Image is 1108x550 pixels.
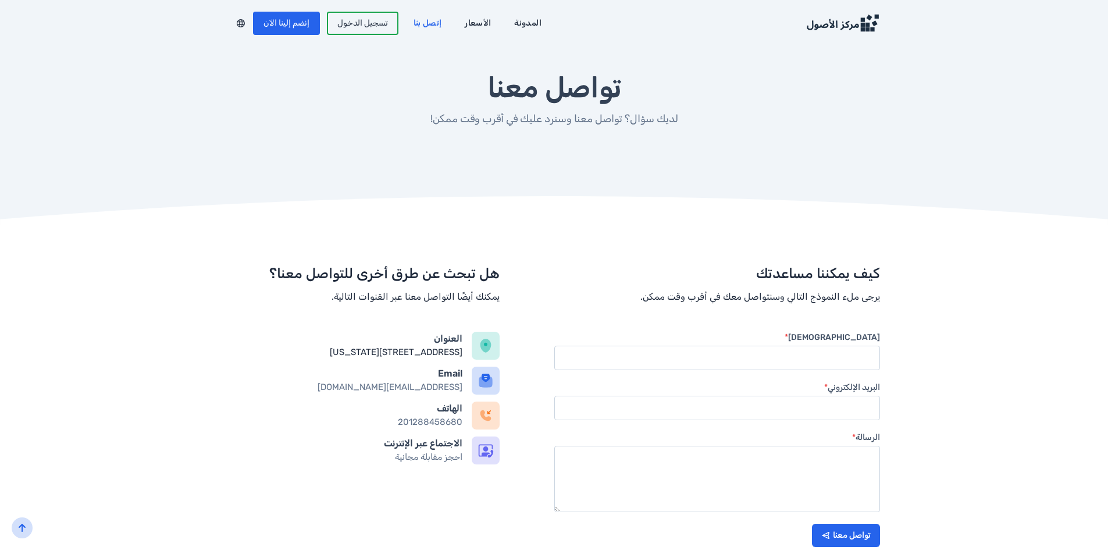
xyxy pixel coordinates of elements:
[554,332,880,343] label: [DEMOGRAPHIC_DATA]
[364,111,744,127] p: لديك سؤال؟ تواصل معنا وسنرد عليك في أقرب وقت ممكن!
[318,382,462,392] a: [EMAIL_ADDRESS][DOMAIN_NAME]
[229,402,463,416] h5: الهاتف
[398,417,462,427] a: 201288458680
[405,14,450,33] a: إتصل بنا
[229,267,500,281] h2: هل تبحث عن طرق أخرى للتواصل معنا؟
[554,290,880,304] p: يرجى ملء النموذج التالي وسنتواصل معك في أقرب وقت ممكن.
[229,346,463,359] div: [STREET_ADDRESS][US_STATE]
[812,524,880,547] button: تواصل معنا
[327,12,398,35] a: تسجيل الدخول
[229,332,463,346] h5: العنوان
[12,517,33,538] button: back-to-top
[554,382,880,393] label: البريد الإلكتروني
[229,290,500,304] p: يمكنك أيضًا التواصل معنا عبر القنوات التالية.
[229,367,463,381] h5: Email
[506,14,549,33] a: المدونة
[229,437,463,450] h5: الاجتماع عبر الإنترنت
[806,14,880,33] img: Logo Dark
[395,452,462,462] a: احجز مقابلة مجانية
[554,267,880,281] h2: كيف يمكننا مساعدتك
[457,14,499,33] a: الأسعار
[364,65,744,111] h1: تواصل معنا
[253,12,320,35] a: إنضم إلينا الآن
[554,432,880,443] label: الرسالة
